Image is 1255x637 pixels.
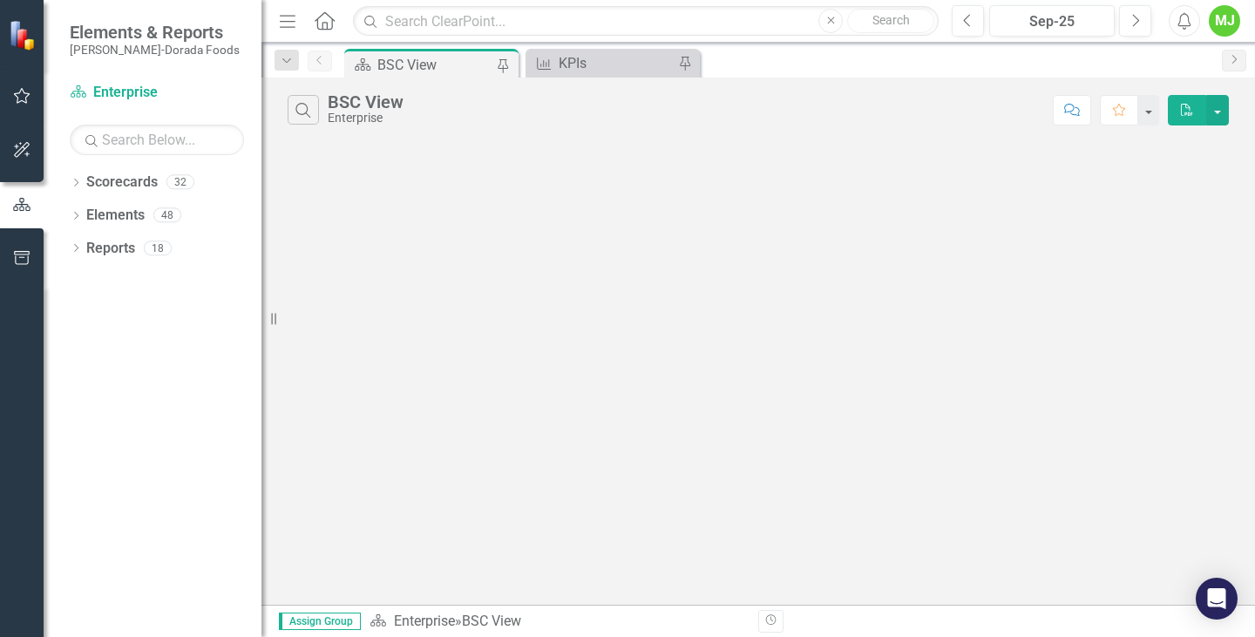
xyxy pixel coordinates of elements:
div: Enterprise [328,112,404,125]
div: BSC View [328,92,404,112]
span: Elements & Reports [70,22,240,43]
a: Reports [86,239,135,259]
div: 32 [166,175,194,190]
a: Enterprise [70,83,244,103]
button: Sep-25 [989,5,1115,37]
small: [PERSON_NAME]-Dorada Foods [70,43,240,57]
input: Search Below... [70,125,244,155]
div: BSC View [377,54,492,76]
button: MJ [1209,5,1240,37]
button: Search [847,9,934,33]
div: KPIs [559,52,674,74]
div: Open Intercom Messenger [1196,578,1238,620]
div: Sep-25 [995,11,1109,32]
img: ClearPoint Strategy [9,19,39,50]
div: BSC View [462,613,521,629]
a: Scorecards [86,173,158,193]
a: Elements [86,206,145,226]
div: 18 [144,241,172,255]
a: Enterprise [394,613,455,629]
input: Search ClearPoint... [353,6,939,37]
div: » [370,612,745,632]
span: Search [872,13,910,27]
div: 48 [153,208,181,223]
a: KPIs [530,52,674,74]
span: Assign Group [279,613,361,630]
